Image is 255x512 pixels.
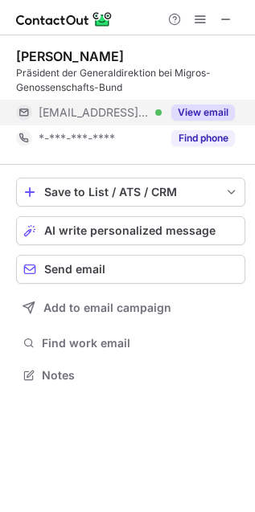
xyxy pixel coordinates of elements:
[16,332,245,354] button: Find work email
[171,130,235,146] button: Reveal Button
[42,336,239,350] span: Find work email
[44,263,105,276] span: Send email
[16,216,245,245] button: AI write personalized message
[16,364,245,387] button: Notes
[43,301,171,314] span: Add to email campaign
[16,66,245,95] div: Präsident der Generaldirektion bei Migros-Genossenschafts-Bund
[42,368,239,383] span: Notes
[44,224,216,237] span: AI write personalized message
[16,293,245,322] button: Add to email campaign
[39,105,150,120] span: [EMAIL_ADDRESS][DOMAIN_NAME]
[16,48,124,64] div: [PERSON_NAME]
[16,255,245,284] button: Send email
[16,10,113,29] img: ContactOut v5.3.10
[44,186,217,199] div: Save to List / ATS / CRM
[171,104,235,121] button: Reveal Button
[16,178,245,207] button: save-profile-one-click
